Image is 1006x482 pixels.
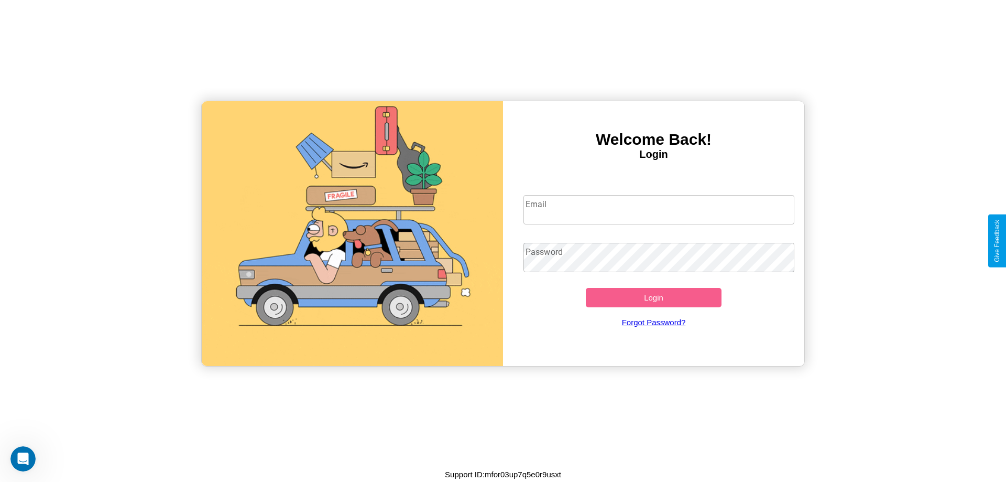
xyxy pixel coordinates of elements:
img: gif [202,101,503,366]
button: Login [586,288,721,307]
h4: Login [503,148,804,160]
div: Give Feedback [993,220,1001,262]
iframe: Intercom live chat [10,446,36,472]
a: Forgot Password? [518,307,790,337]
p: Support ID: mfor03up7q5e0r9usxt [445,467,561,481]
h3: Welcome Back! [503,131,804,148]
